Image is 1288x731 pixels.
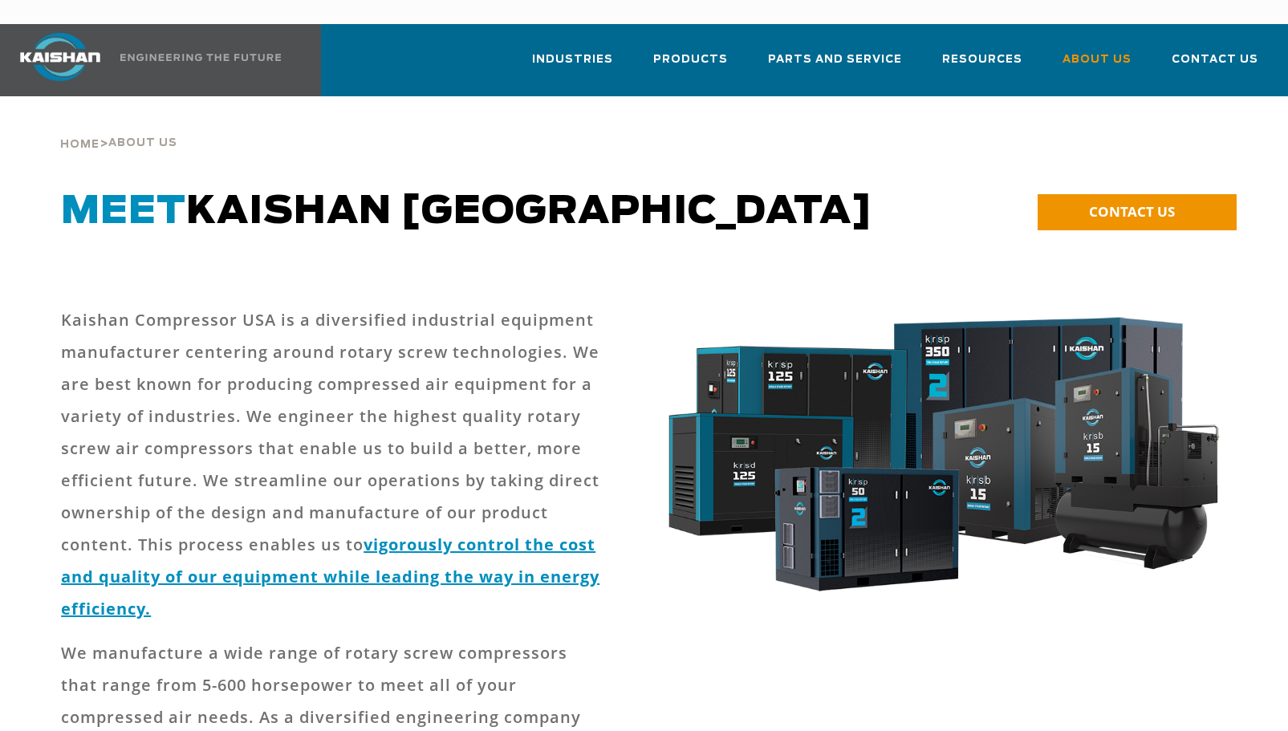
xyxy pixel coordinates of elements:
a: About Us [1062,39,1132,93]
a: Industries [532,39,613,93]
span: Home [60,140,100,150]
img: Engineering the future [120,54,281,61]
span: CONTACT US [1089,202,1175,221]
span: About Us [1062,51,1132,69]
span: About Us [108,138,177,148]
a: Resources [942,39,1022,93]
span: Resources [942,51,1022,69]
a: vigorously control the cost and quality of our equipment while leading the way in energy efficiency. [61,534,599,619]
img: krsb [654,304,1228,615]
span: Parts and Service [768,51,902,69]
span: Meet [61,193,186,231]
div: > [60,96,177,157]
p: Kaishan Compressor USA is a diversified industrial equipment manufacturer centering around rotary... [61,304,602,625]
span: Kaishan [GEOGRAPHIC_DATA] [61,193,873,231]
a: Home [60,136,100,151]
a: CONTACT US [1038,194,1237,230]
span: Industries [532,51,613,69]
a: Products [653,39,728,93]
a: Contact Us [1172,39,1258,93]
span: Contact Us [1172,51,1258,69]
a: Parts and Service [768,39,902,93]
span: Products [653,51,728,69]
